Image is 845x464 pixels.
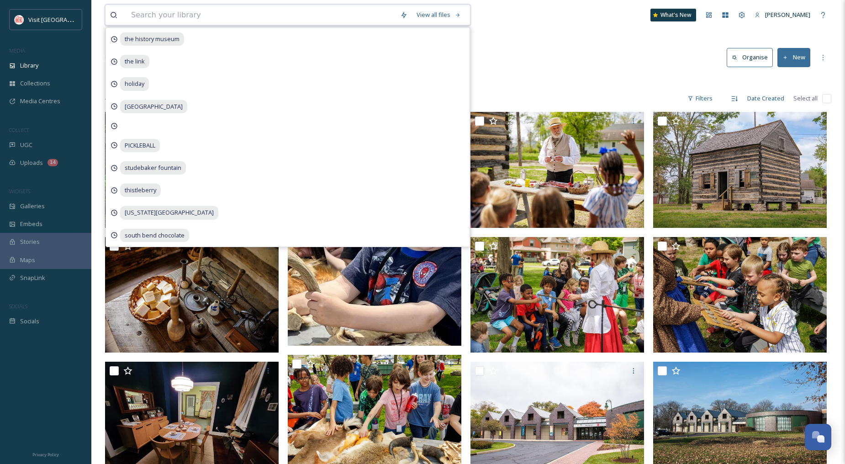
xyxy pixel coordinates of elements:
[15,15,24,24] img: vsbm-stackedMISH_CMYKlogo2017.jpg
[120,100,187,113] span: [GEOGRAPHIC_DATA]
[9,303,27,310] span: SOCIALS
[793,94,818,103] span: Select all
[20,141,32,149] span: UGC
[765,11,810,19] span: [PERSON_NAME]
[20,79,50,88] span: Collections
[120,32,184,46] span: the history museum
[120,184,161,197] span: thistleberry
[412,6,465,24] a: View all files
[20,61,38,70] span: Library
[120,229,189,242] span: south bend chocolate
[120,206,218,219] span: [US_STATE][GEOGRAPHIC_DATA]
[120,55,149,68] span: the link
[653,112,827,228] img: Navarre Homestead 5 (2025) 1.jpg
[120,77,149,90] span: holiday
[650,9,696,21] a: What's New
[28,15,99,24] span: Visit [GEOGRAPHIC_DATA]
[32,448,59,459] a: Privacy Policy
[743,90,789,107] div: Date Created
[470,112,644,228] img: Navarre Homestead 4 (2025) 1.jpg
[805,424,831,450] button: Open Chat
[20,220,42,228] span: Embeds
[20,317,39,326] span: Socials
[20,274,45,282] span: SnapLink
[20,158,43,167] span: Uploads
[683,90,717,107] div: Filters
[120,139,160,152] span: PICKLEBALL
[105,237,279,353] img: Navarre Homestead 1 (2025) 1.jpg
[20,97,60,105] span: Media Centres
[48,159,58,166] div: 14
[653,237,827,353] img: Navarre Homestead 3 (2025) 1.jpg
[20,256,35,264] span: Maps
[20,237,40,246] span: Stories
[727,48,777,67] a: Organise
[105,112,279,228] img: Historic Oliver Garden.jpg
[727,48,773,67] button: Organise
[127,5,396,25] input: Search your library
[120,161,186,174] span: studebaker fountain
[32,452,59,458] span: Privacy Policy
[20,202,45,211] span: Galleries
[9,188,30,195] span: WIDGETS
[777,48,810,67] button: New
[9,47,25,54] span: MEDIA
[105,94,123,103] span: 43 file s
[470,237,644,353] img: Navarre Homestead 2 (2025) 1.jpg
[9,127,29,133] span: COLLECT
[750,6,815,24] a: [PERSON_NAME]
